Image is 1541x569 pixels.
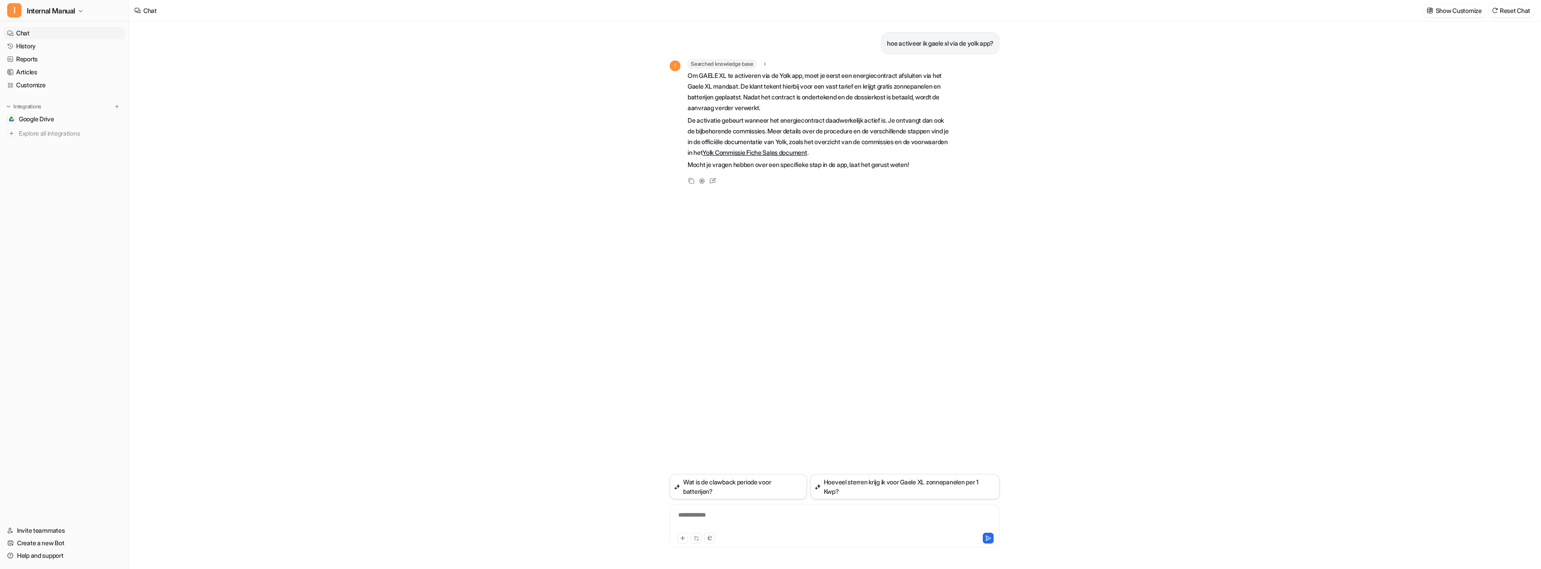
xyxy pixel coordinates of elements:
[19,115,54,124] span: Google Drive
[114,103,120,110] img: menu_add.svg
[4,537,125,549] a: Create a new Bot
[4,53,125,65] a: Reports
[670,474,807,499] button: Wat is de clawback periode voor batterijen?
[4,27,125,39] a: Chat
[688,159,950,170] p: Mocht je vragen hebben over een specifieke stap in de app, laat het gerust weten!
[4,127,125,140] a: Explore all integrations
[1489,4,1534,17] button: Reset Chat
[4,549,125,562] a: Help and support
[27,4,75,17] span: Internal Manual
[670,60,680,71] span: I
[887,38,994,49] p: hoe activeer ik gaele xl via de yolk app?
[19,126,121,141] span: Explore all integrations
[9,116,14,122] img: Google Drive
[5,103,12,110] img: expand menu
[688,60,756,68] span: Searched knowledge base
[143,6,157,15] div: Chat
[688,115,950,158] p: De activatie gebeurt wanneer het energiecontract daadwerkelijk actief is. Je ontvangt dan ook de ...
[4,113,125,125] a: Google DriveGoogle Drive
[1424,4,1485,17] button: Show Customize
[7,129,16,138] img: explore all integrations
[4,66,125,78] a: Articles
[7,3,22,17] span: I
[1492,7,1498,14] img: reset
[688,70,950,113] p: Om GAELE XL te activeren via de Yolk app, moet je eerst een energiecontract afsluiten via het Gae...
[4,40,125,52] a: History
[1436,6,1482,15] p: Show Customize
[4,524,125,537] a: Invite teammates
[13,103,41,110] p: Integrations
[702,149,807,156] a: Yolk Commissie Fiche Sales document
[1427,7,1433,14] img: customize
[4,102,44,111] button: Integrations
[810,474,999,499] button: Hoeveel sterren krijg ik voor Gaele XL zonnepanelen per 1 Kwp?
[4,79,125,91] a: Customize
